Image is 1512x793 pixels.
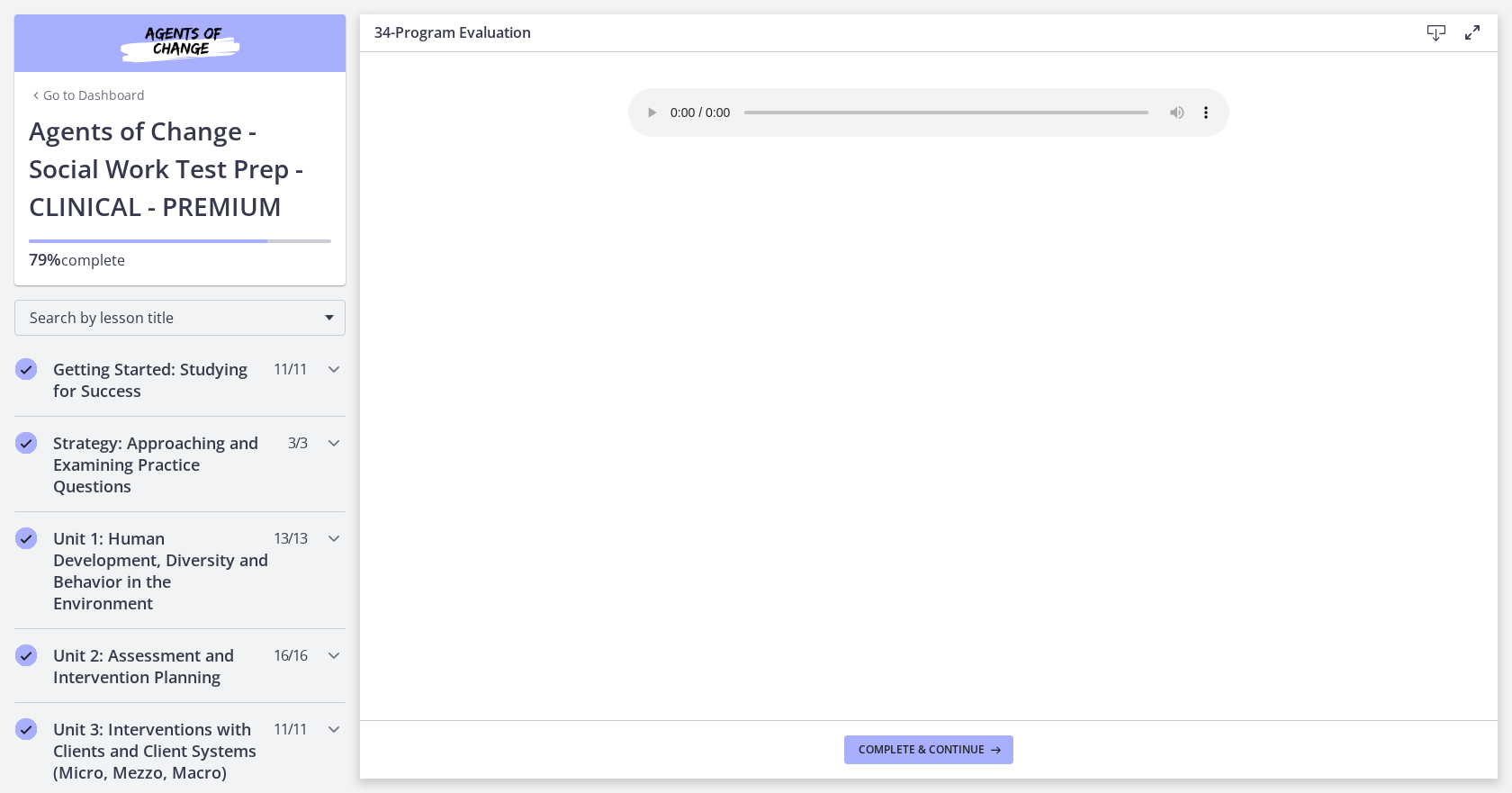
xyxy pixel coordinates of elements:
[14,300,346,336] div: Search by lesson title
[288,432,307,454] span: 3 / 3
[53,644,273,688] h2: Unit 2: Assessment and Intervention Planning
[72,22,288,65] img: Agents of Change
[15,527,37,549] i: Completed
[15,644,37,666] i: Completed
[15,718,37,740] i: Completed
[15,432,37,454] i: Completed
[15,358,37,380] i: Completed
[274,358,307,380] span: 11 / 11
[859,743,985,757] span: Complete & continue
[29,112,331,225] h1: Agents of Change - Social Work Test Prep - CLINICAL - PREMIUM
[274,718,307,740] span: 11 / 11
[29,248,61,270] span: 79%
[53,358,273,401] h2: Getting Started: Studying for Success
[274,644,307,666] span: 16 / 16
[844,735,1013,764] button: Complete & continue
[53,527,273,614] h2: Unit 1: Human Development, Diversity and Behavior in the Environment
[29,248,331,271] p: complete
[53,432,273,497] h2: Strategy: Approaching and Examining Practice Questions
[274,527,307,549] span: 13 / 13
[29,86,145,104] a: Go to Dashboard
[374,22,1390,43] h3: 34-Program Evaluation
[53,718,273,783] h2: Unit 3: Interventions with Clients and Client Systems (Micro, Mezzo, Macro)
[30,308,316,328] span: Search by lesson title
